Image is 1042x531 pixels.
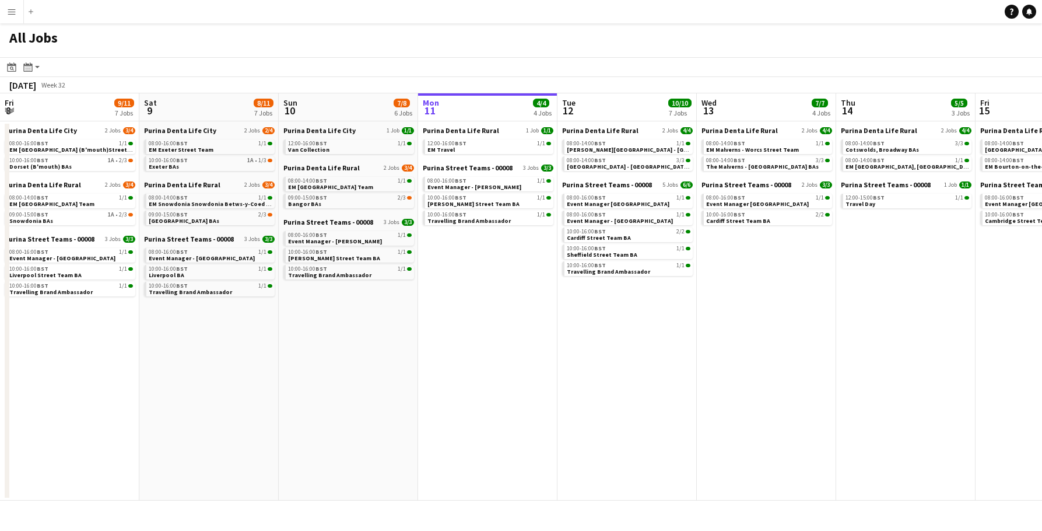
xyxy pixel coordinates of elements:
a: 08:00-16:00BST1/1EM Exeter Street Team [149,139,272,153]
span: Cardiff Street Team BA [567,234,631,242]
span: 2 Jobs [105,181,121,188]
span: 10:00-16:00 [149,158,188,163]
span: 1/1 [676,263,685,268]
a: 08:00-16:00BST1/1Event Manager [GEOGRAPHIC_DATA] [706,194,830,207]
span: 10:00-16:00 [9,283,48,289]
a: 08:00-16:00BST1/1Event Manager - [PERSON_NAME] [427,177,551,190]
span: Dorset (B'mouth) BAs [9,163,72,170]
span: BST [37,194,48,201]
span: Purina Denta Life Rural [144,180,220,189]
span: Chester Street Team BA [288,254,380,262]
span: 10:00-16:00 [288,266,327,272]
span: 09:00-15:00 [288,195,327,201]
a: 08:00-16:00BST1/1Event Manager - [GEOGRAPHIC_DATA] [567,211,690,224]
span: Purina Street Teams - 00008 [5,235,94,243]
span: 1/1 [676,141,685,146]
span: 10:00-16:00 [427,195,466,201]
span: 2/2 [816,212,824,218]
span: 4/4 [680,127,693,134]
span: BST [37,265,48,273]
span: EM Travel [427,146,455,153]
span: BST [873,194,885,201]
span: Purina Denta Life Rural [701,126,778,135]
span: 1/1 [955,158,963,163]
span: 08:00-14:00 [706,158,745,163]
a: 08:00-14:00BST1/1EM [GEOGRAPHIC_DATA], [GEOGRAPHIC_DATA] Team [845,156,969,170]
span: 1 Job [944,181,957,188]
span: 3/3 [541,165,553,172]
span: Purina Denta Life Rural [562,126,638,135]
a: 08:00-16:00BST1/1Event Manager [GEOGRAPHIC_DATA] [567,194,690,207]
a: 12:00-16:00BST1/1EM Travel [427,139,551,153]
span: 3 Jobs [384,219,399,226]
span: 2 Jobs [802,127,818,134]
span: Liverpool BA [149,271,184,279]
a: 08:00-16:00BST1/1Event Manager - [GEOGRAPHIC_DATA] [9,248,133,261]
span: Event Manager Cardiff [567,200,669,208]
span: BST [734,156,745,164]
span: Purina Street Teams - 00008 [423,163,513,172]
div: Purina Denta Life Rural2 Jobs4/408:00-14:00BST1/1[PERSON_NAME][GEOGRAPHIC_DATA] - [GEOGRAPHIC_DAT... [562,126,693,180]
span: 08:00-16:00 [9,141,48,146]
span: BST [455,139,466,147]
span: BST [594,156,606,164]
div: Purina Denta Life City2 Jobs3/408:00-16:00BST1/1EM [GEOGRAPHIC_DATA] (B'mouth)Street Team10:00-16... [5,126,135,180]
span: Event Manager - Chester [427,183,521,191]
span: 1/1 [119,195,127,201]
span: 3/3 [676,158,685,163]
span: Event Manager Cardiff [706,200,809,208]
span: 08:00-16:00 [567,212,606,218]
span: BST [176,211,188,218]
span: 3/3 [123,236,135,243]
a: 08:00-14:00BST1/1EM [GEOGRAPHIC_DATA] Team [9,194,133,207]
a: Purina Denta Life Rural2 Jobs3/4 [283,163,414,172]
span: Liverpool Street Team BA [9,271,82,279]
span: 08:00-16:00 [9,249,48,255]
span: BST [734,139,745,147]
span: 2 Jobs [384,165,399,172]
span: 08:00-14:00 [985,141,1024,146]
span: 08:00-14:00 [845,158,885,163]
a: 10:00-16:00BST1/1Liverpool BA [149,265,272,278]
a: Purina Street Teams - 000085 Jobs6/6 [562,180,693,189]
span: BST [1012,194,1024,201]
span: BST [594,211,606,218]
span: 10:00-16:00 [567,246,606,251]
span: EM Malverns - Worcs Street Team [706,146,799,153]
a: Purina Denta Life Rural2 Jobs4/4 [701,126,832,135]
span: BST [1012,211,1024,218]
span: Purina Denta Life Rural [5,180,81,189]
span: EM Snowdonia Mount Snowdon Street Team [9,200,94,208]
a: Purina Street Teams - 000081 Job1/1 [841,180,971,189]
span: Cardiff Street Team BA [706,217,770,225]
div: Purina Denta Life City2 Jobs2/408:00-16:00BST1/1EM Exeter Street Team10:00-16:00BST1A•1/3Exeter BAs [144,126,275,180]
span: 08:00-16:00 [149,249,188,255]
span: 1A [247,158,254,163]
span: 1/1 [537,212,545,218]
a: Purina Denta Life Rural2 Jobs4/4 [562,126,693,135]
span: BST [176,156,188,164]
a: 10:00-16:00BST1/1Travelling Brand Ambassador [9,282,133,295]
span: 3 Jobs [523,165,539,172]
a: Purina Street Teams - 000083 Jobs3/3 [423,163,553,172]
a: Purina Denta Life City2 Jobs3/4 [5,126,135,135]
a: 08:00-16:00BST1/1Event Manager - [GEOGRAPHIC_DATA] [149,248,272,261]
a: 10:00-16:00BST1/1[PERSON_NAME] Street Team BA [427,194,551,207]
span: Event Manager - Liverpool [9,254,115,262]
span: 1/1 [258,195,266,201]
span: Event Manager - Liverpool [149,254,255,262]
span: 1/1 [119,266,127,272]
span: BST [176,139,188,147]
span: BST [873,156,885,164]
div: Purina Street Teams - 000085 Jobs6/608:00-16:00BST1/1Event Manager [GEOGRAPHIC_DATA]08:00-16:00BS... [562,180,693,278]
span: Purina Denta Life Rural [283,163,360,172]
span: 3 Jobs [244,236,260,243]
span: BST [37,156,48,164]
span: Travelling Brand Ambassador [567,268,650,275]
span: 2/3 [398,195,406,201]
a: Purina Street Teams - 000083 Jobs3/3 [144,235,275,243]
div: Purina Denta Life Rural2 Jobs4/408:00-14:00BST3/3Cotswolds, Broadway BAs08:00-14:00BST1/1EM [GEOG... [841,126,971,180]
span: 12:00-15:00 [845,195,885,201]
span: BST [873,139,885,147]
span: BST [176,282,188,289]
